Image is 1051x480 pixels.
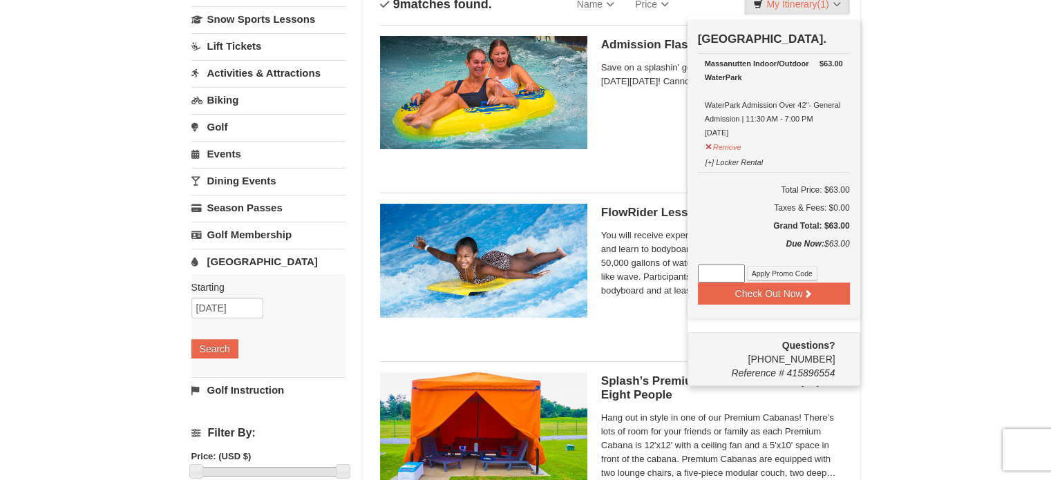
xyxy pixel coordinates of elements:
a: [GEOGRAPHIC_DATA] [191,249,345,274]
span: Reference # [731,367,784,378]
h5: FlowRider Lesson | 9:45 - 11:15 AM [601,206,843,220]
button: Apply Promo Code [747,266,817,281]
div: Massanutten Indoor/Outdoor WaterPark [705,57,843,84]
span: Hang out in style in one of our Premium Cabanas! There’s lots of room for your friends or family ... [601,411,843,480]
a: Season Passes [191,195,345,220]
img: 6619917-1618-f229f8f2.jpg [380,36,587,149]
div: WaterPark Admission Over 42"- General Admission | 11:30 AM - 7:00 PM [DATE] [705,57,843,140]
strong: Questions? [782,340,835,351]
strong: Price: (USD $) [191,451,252,461]
span: Save on a splashin' good time at Massanutten WaterPark [DATE][DATE]! Cannot be combined with any ... [601,61,843,88]
strong: Due Now: [786,239,824,249]
a: Golf Membership [191,222,345,247]
label: Starting [191,280,335,294]
a: Events [191,141,345,166]
h5: Splash’s Premium Outdoor Cabana | Up to Eight People [601,374,843,402]
img: 6619917-216-363963c7.jpg [380,204,587,317]
div: $63.00 [698,237,850,265]
span: You will receive expert training from a WaterPark Flow Pro and learn to bodyboard or surf on the ... [601,229,843,298]
div: Taxes & Fees: $0.00 [698,201,850,215]
a: Lift Tickets [191,33,345,59]
button: Check Out Now [698,282,850,305]
a: Activities & Attractions [191,60,345,86]
h6: Total Price: $63.00 [698,183,850,197]
button: [+] Locker Rental [705,152,764,169]
a: Biking [191,87,345,113]
a: Dining Events [191,168,345,193]
h5: Grand Total: $63.00 [698,219,850,233]
button: Search [191,339,238,358]
h5: Admission Flash Sale – Just $30! [601,38,843,52]
span: [PHONE_NUMBER] [698,338,835,365]
a: Snow Sports Lessons [191,6,345,32]
button: Remove [705,137,742,154]
a: Golf [191,114,345,140]
strong: $63.00 [820,57,843,70]
span: 415896554 [786,367,835,378]
a: Golf Instruction [191,377,345,403]
h4: Filter By: [191,427,345,439]
strong: [GEOGRAPHIC_DATA]. [698,32,826,46]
